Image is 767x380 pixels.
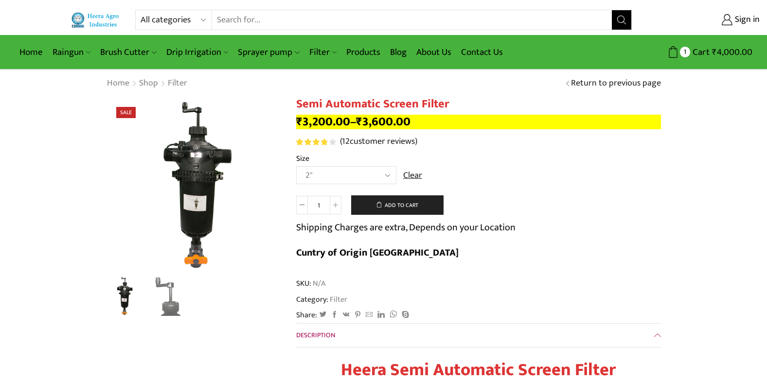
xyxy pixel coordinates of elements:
[296,329,335,341] span: Description
[107,77,130,90] a: Home
[304,41,341,64] a: Filter
[212,10,612,30] input: Search for...
[646,11,760,29] a: Sign in
[403,170,422,182] a: Clear options
[48,41,95,64] a: Raingun
[356,112,410,132] bdi: 3,600.00
[139,77,159,90] a: Shop
[341,41,385,64] a: Products
[296,115,661,129] p: –
[15,41,48,64] a: Home
[107,97,282,272] div: 1 / 2
[296,220,516,235] p: Shipping Charges are extra, Depends on your Location
[296,138,338,145] span: 12
[296,153,309,164] label: Size
[311,278,325,289] span: N/A
[680,47,690,57] span: 1
[296,112,350,132] bdi: 3,200.00
[149,277,189,317] a: 2
[296,138,327,145] span: Rated out of 5 based on customer ratings
[296,294,347,305] span: Category:
[296,324,661,347] a: Description
[149,277,189,316] li: 2 / 2
[351,195,444,215] button: Add to cart
[296,244,459,261] b: Cuntry of Origin [GEOGRAPHIC_DATA]
[690,46,710,59] span: Cart
[308,196,330,214] input: Product quantity
[296,310,317,321] span: Share:
[95,41,161,64] a: Brush Cutter
[167,77,188,90] a: Filter
[612,10,631,30] button: Search button
[233,41,304,64] a: Sprayer pump
[107,77,188,90] nav: Breadcrumb
[107,97,282,272] img: Semi Automatic Screen Filter
[296,138,336,145] div: Rated 3.92 out of 5
[116,107,136,118] span: Sale
[385,41,411,64] a: Blog
[161,41,233,64] a: Drip Irrigation
[356,112,362,132] span: ₹
[296,97,661,111] h1: Semi Automatic Screen Filter
[342,134,350,149] span: 12
[712,45,717,60] span: ₹
[712,45,752,60] bdi: 4,000.00
[732,14,760,26] span: Sign in
[340,136,417,148] a: (12customer reviews)
[571,77,661,90] a: Return to previous page
[411,41,456,64] a: About Us
[104,276,144,316] img: Semi Automatic Screen Filter
[456,41,508,64] a: Contact Us
[328,293,347,306] a: Filter
[296,112,303,132] span: ₹
[296,278,661,289] span: SKU:
[642,43,752,61] a: 1 Cart ₹4,000.00
[104,277,144,316] li: 1 / 2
